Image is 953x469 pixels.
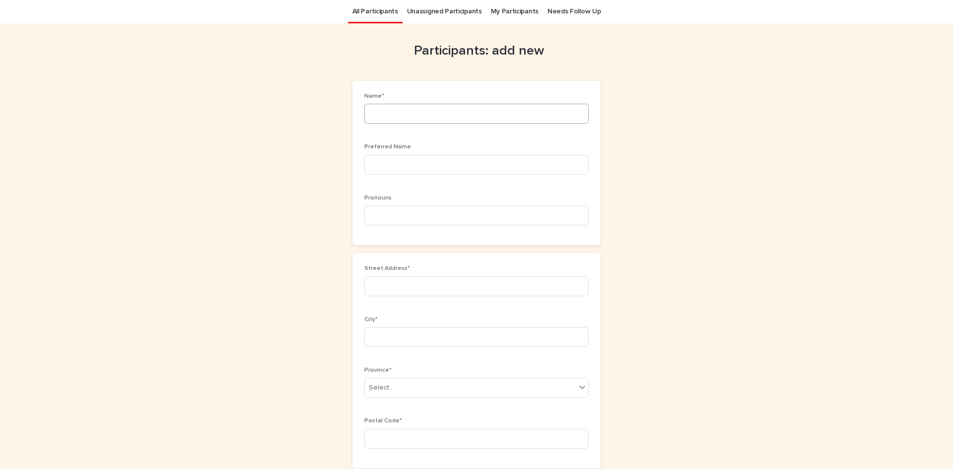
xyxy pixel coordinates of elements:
span: Street Address* [364,266,410,271]
span: Postal Code* [364,418,402,424]
span: Name* [364,93,384,99]
span: City* [364,317,378,323]
h1: Participants: add new [352,43,601,59]
span: Preferred Name [364,144,411,150]
span: Pronouns [364,195,392,201]
div: Select... [369,383,394,393]
span: Province* [364,367,392,373]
